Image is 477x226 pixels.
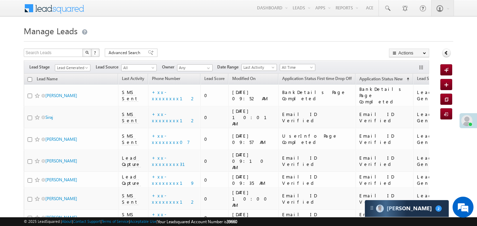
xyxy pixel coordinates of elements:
[365,200,449,217] div: carter-dragCarter[PERSON_NAME]2
[85,51,89,54] img: Search
[94,50,97,56] span: ?
[162,64,177,70] span: Owner
[217,64,241,70] span: Date Range
[24,218,237,225] span: © 2025 LeadSquared | | | | |
[102,219,129,224] a: Terms of Service
[279,75,355,84] a: Application Status First time Drop Off
[28,77,32,82] input: Check all records
[204,92,225,99] div: 0
[45,93,77,98] a: [PERSON_NAME]
[417,133,452,145] div: Lead Generated
[282,192,352,205] div: Email ID Verified
[359,76,403,81] span: Application Status New
[45,137,77,142] a: [PERSON_NAME]
[29,64,55,70] span: Lead Stage
[359,111,410,124] div: Email ID Verified
[152,192,196,205] a: +xx-xxxxxxxx12
[282,76,352,81] span: Application Status First time Drop Off
[282,89,352,102] div: BankDetails Page Completed
[91,49,100,57] button: ?
[204,196,225,202] div: 0
[122,111,138,124] span: SMS Sent
[232,89,275,102] div: [DATE] 09:52 AM
[203,65,212,72] a: Show All Items
[389,49,429,57] button: Actions
[359,211,410,224] div: Email ID Verified
[96,64,121,70] span: Lead Source
[45,177,77,182] a: [PERSON_NAME]
[376,205,384,212] img: Carter
[359,192,410,205] div: Email ID Verified
[122,133,138,145] span: SMS Sent
[55,64,90,71] a: Lead Generated
[282,155,352,167] div: Email ID Verified
[282,133,352,145] div: UserInfo Page Completed
[232,152,275,170] div: [DATE] 09:10 AM
[369,205,375,211] img: carter-drag
[152,133,190,145] a: +xx-xxxxxxxx07
[417,174,452,186] div: Lead Generated
[241,64,277,71] a: Last Activity
[152,211,189,224] a: +xx-xxxxxxxx05
[152,174,195,186] a: +xx-xxxxxxxx19
[204,214,225,221] div: 0
[387,205,432,212] span: Carter
[118,75,148,84] a: Last Activity
[204,177,225,183] div: 0
[204,114,225,121] div: 0
[45,196,77,201] a: [PERSON_NAME]
[282,111,352,124] div: Email ID Verified
[232,211,275,224] div: [DATE] 09:59 AM
[130,219,156,224] a: Acceptable Use
[413,75,441,84] a: Lead Stage
[24,25,78,36] span: Manage Leads
[227,219,237,224] span: 39660
[242,64,275,71] span: Last Activity
[359,174,410,186] div: Email ID Verified
[359,86,410,105] div: BankDetails Page Completed
[45,215,77,220] a: [PERSON_NAME]
[109,50,142,56] span: Advanced Search
[359,155,410,167] div: Email ID Verified
[121,64,157,71] a: All
[280,64,313,71] span: All Time
[73,219,101,224] a: Contact Support
[55,65,88,71] span: Lead Generated
[204,158,225,164] div: 0
[122,211,138,224] span: SMS Sent
[201,75,228,84] a: Lead Score
[229,75,259,84] a: Modified On
[62,219,72,224] a: About
[122,192,138,205] span: SMS Sent
[122,155,141,167] span: Lead Capture
[417,192,452,205] div: Lead Generated
[177,64,213,71] input: Type to Search
[282,211,352,224] div: Email ID Verified
[45,158,77,163] a: [PERSON_NAME]
[152,111,196,123] a: +xx-xxxxxxxx12
[148,75,184,84] a: Phone Number
[33,75,61,84] a: Lead Name
[417,89,452,102] div: Lead Generated
[356,75,413,84] a: Application Status New (sorted ascending)
[417,76,437,81] span: Lead Stage
[417,155,452,167] div: Lead Generated
[204,136,225,142] div: 0
[404,76,409,82] span: (sorted ascending)
[232,133,275,145] div: [DATE] 09:57 AM
[359,133,410,145] div: Email ID Verified
[45,115,53,120] a: Siraj
[122,65,155,71] span: All
[232,174,275,186] div: [DATE] 09:35 AM
[122,174,141,186] span: Lead Capture
[417,111,452,124] div: Lead Generated
[232,189,275,208] div: [DATE] 10:00 AM
[122,89,138,102] span: SMS Sent
[152,155,193,167] a: +xx-xxxxxxxx31
[157,219,237,224] span: Your Leadsquared Account Number is
[152,76,180,81] span: Phone Number
[280,64,315,71] a: All Time
[232,108,275,127] div: [DATE] 10:01 AM
[282,174,352,186] div: Email ID Verified
[232,76,256,81] span: Modified On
